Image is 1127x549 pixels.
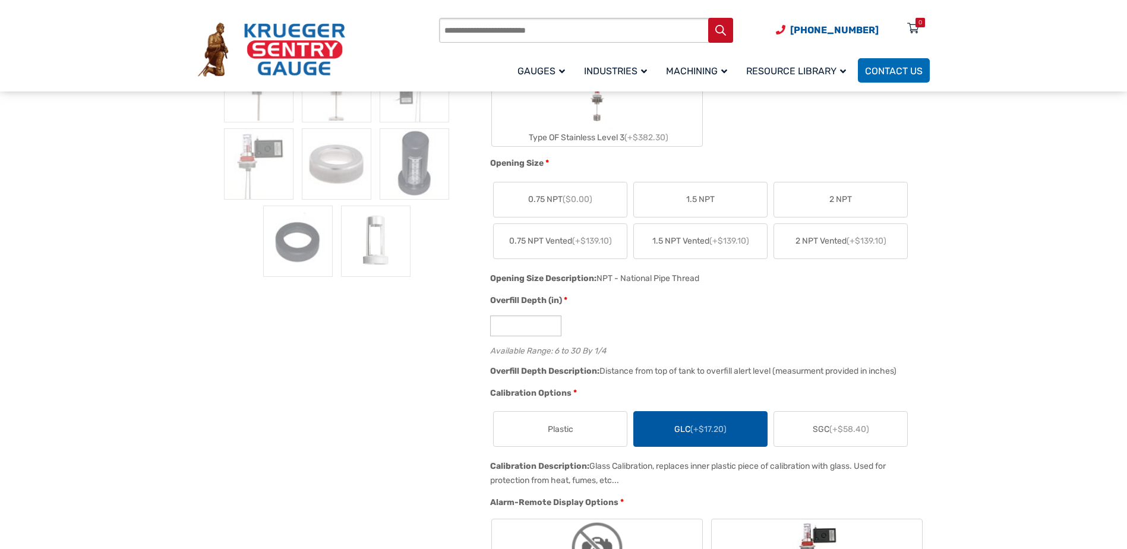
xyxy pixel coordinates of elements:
[490,273,596,283] span: Opening Size Description:
[666,65,727,77] span: Machining
[813,423,869,436] span: SGC
[596,273,699,283] div: NPT - National Pipe Thread
[584,65,647,77] span: Industries
[829,424,869,434] span: (+$58.40)
[624,132,668,143] span: (+$382.30)
[490,461,589,471] span: Calibration Description:
[795,235,886,247] span: 2 NPT Vented
[739,56,858,84] a: Resource Library
[918,18,922,27] div: 0
[509,235,612,247] span: 0.75 NPT Vented
[829,193,852,206] span: 2 NPT
[490,343,923,355] div: Available Range: 6 to 30 By 1/4
[746,65,846,77] span: Resource Library
[380,128,449,200] img: Overfill Gauge Type OF Configurator - Image 9
[490,158,544,168] span: Opening Size
[490,366,599,376] span: Overfill Depth Description:
[865,65,923,77] span: Contact Us
[686,193,715,206] span: 1.5 NPT
[858,58,930,83] a: Contact Us
[263,206,333,277] img: Overfill Gauge Type OF Configurator - Image 10
[847,236,886,246] span: (+$139.10)
[302,128,371,200] img: Overfill Gauge Type OF Configurator - Image 8
[690,424,727,434] span: (+$17.20)
[563,194,592,204] span: ($0.00)
[490,388,572,398] span: Calibration Options
[577,56,659,84] a: Industries
[790,24,879,36] span: [PHONE_NUMBER]
[492,72,702,146] label: Type OF Stainless Level 3
[709,236,749,246] span: (+$139.10)
[490,295,562,305] span: Overfill Depth (in)
[564,294,567,307] abbr: required
[652,235,749,247] span: 1.5 NPT Vented
[776,23,879,37] a: Phone Number (920) 434-8860
[572,236,612,246] span: (+$139.10)
[198,23,345,77] img: Krueger Sentry Gauge
[490,497,618,507] span: Alarm-Remote Display Options
[528,193,592,206] span: 0.75 NPT
[659,56,739,84] a: Machining
[620,496,624,509] abbr: required
[674,423,727,436] span: GLC
[599,366,896,376] div: Distance from top of tank to overfill alert level (measurment provided in inches)
[224,128,293,200] img: Overfill Gauge Type OF Configurator - Image 7
[517,65,565,77] span: Gauges
[341,206,411,277] img: ALG-OF
[490,461,886,485] div: Glass Calibration, replaces inner plastic piece of calibration with glass. Used for protection fr...
[545,157,549,169] abbr: required
[548,423,573,436] span: Plastic
[573,387,577,399] abbr: required
[510,56,577,84] a: Gauges
[492,129,702,146] div: Type OF Stainless Level 3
